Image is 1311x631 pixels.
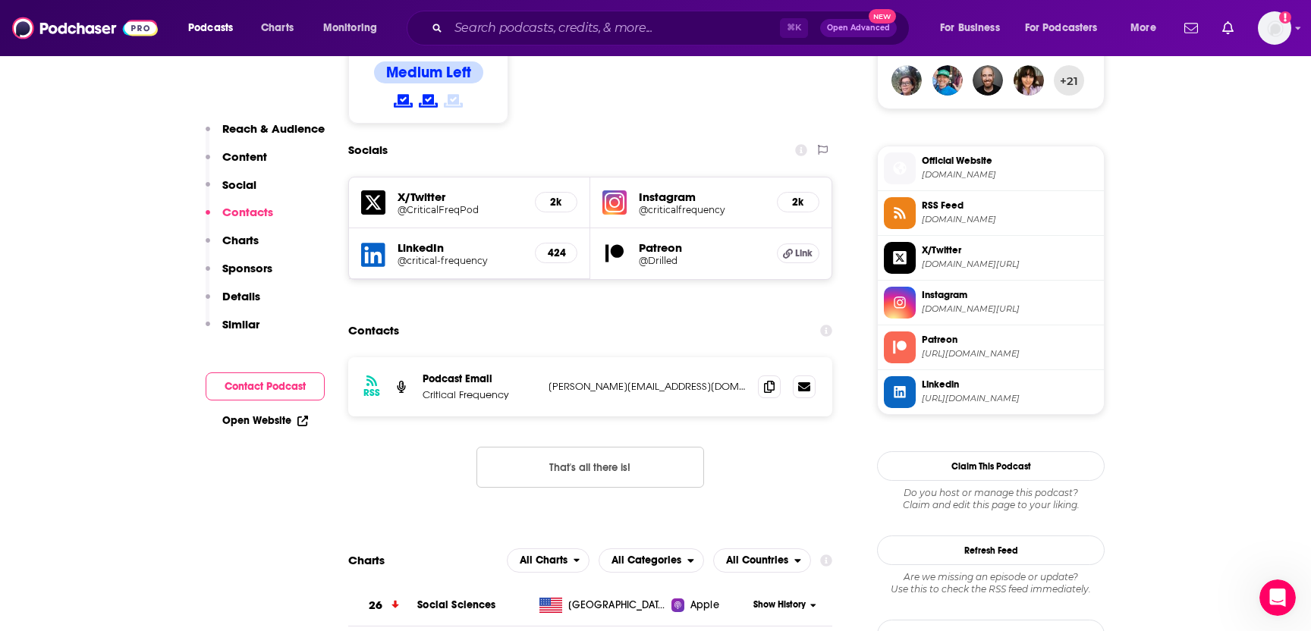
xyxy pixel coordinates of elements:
[1014,65,1044,96] img: BlackXKatt
[206,121,325,149] button: Reach & Audience
[611,555,681,566] span: All Categories
[877,451,1105,481] button: Claim This Podcast
[777,243,819,263] a: Link
[1279,11,1291,24] svg: Add a profile image
[261,17,294,39] span: Charts
[827,24,890,32] span: Open Advanced
[206,149,267,177] button: Content
[749,598,822,611] button: Show History
[639,255,765,266] a: @Drilled
[448,16,780,40] input: Search podcasts, credits, & more...
[222,149,267,164] p: Content
[548,246,564,259] h5: 424
[1216,15,1240,41] a: Show notifications dropdown
[690,598,719,613] span: Apple
[222,177,256,192] p: Social
[922,154,1098,168] span: Official Website
[884,152,1098,184] a: Official Website[DOMAIN_NAME]
[178,16,253,40] button: open menu
[1130,17,1156,39] span: More
[891,65,922,96] img: ACAntleNL
[1054,65,1084,96] button: +21
[795,247,813,259] span: Link
[348,553,385,567] h2: Charts
[549,380,746,393] p: [PERSON_NAME][EMAIL_ADDRESS][DOMAIN_NAME]
[206,289,260,317] button: Details
[940,17,1000,39] span: For Business
[386,63,471,82] h4: Medium Left
[423,372,536,385] p: Podcast Email
[922,259,1098,270] span: twitter.com/CriticalFreqPod
[222,289,260,303] p: Details
[222,317,259,331] p: Similar
[877,571,1105,595] div: Are we missing an episode or update? Use this to check the RSS feed immediately.
[884,331,1098,363] a: Patreon[URL][DOMAIN_NAME]
[922,348,1098,359] span: https://www.patreon.com/Drilled
[206,205,273,233] button: Contacts
[206,372,325,400] button: Contact Podcast
[369,597,382,614] h3: 26
[222,205,273,219] p: Contacts
[398,190,523,204] h5: X/Twitter
[884,242,1098,274] a: X/Twitter[DOMAIN_NAME][URL]
[222,261,272,275] p: Sponsors
[1258,11,1291,45] span: Logged in as Rbaldwin
[713,548,811,573] h2: Countries
[507,548,590,573] button: open menu
[639,190,765,204] h5: Instagram
[1178,15,1204,41] a: Show notifications dropdown
[922,288,1098,302] span: Instagram
[869,9,896,24] span: New
[206,233,259,261] button: Charts
[398,255,523,266] a: @critical-frequency
[348,585,417,626] a: 26
[877,535,1105,565] button: Refresh Feed
[877,487,1105,499] span: Do you host or manage this podcast?
[820,19,897,37] button: Open AdvancedNew
[973,65,1003,96] img: seanmarshdesign
[780,18,808,38] span: ⌘ K
[639,204,765,215] a: @criticalfrequency
[599,548,704,573] h2: Categories
[348,136,388,165] h2: Socials
[877,487,1105,511] div: Claim and edit this page to your liking.
[417,598,495,611] a: Social Sciences
[726,555,788,566] span: All Countries
[222,233,259,247] p: Charts
[421,11,924,46] div: Search podcasts, credits, & more...
[639,240,765,255] h5: Patreon
[568,598,667,613] span: United States
[476,447,704,488] button: Nothing here.
[507,548,590,573] h2: Platforms
[206,317,259,345] button: Similar
[1258,11,1291,45] button: Show profile menu
[929,16,1019,40] button: open menu
[753,598,806,611] span: Show History
[398,204,523,215] a: @CriticalFreqPod
[922,243,1098,257] span: X/Twitter
[884,376,1098,408] a: Linkedin[URL][DOMAIN_NAME]
[188,17,233,39] span: Podcasts
[1015,16,1120,40] button: open menu
[206,177,256,206] button: Social
[932,65,963,96] img: AndreaLearned
[222,121,325,136] p: Reach & Audience
[398,240,523,255] h5: LinkedIn
[1025,17,1098,39] span: For Podcasters
[671,598,748,613] a: Apple
[12,14,158,42] img: Podchaser - Follow, Share and Rate Podcasts
[548,196,564,209] h5: 2k
[533,598,672,613] a: [GEOGRAPHIC_DATA]
[922,333,1098,347] span: Patreon
[922,214,1098,225] span: feeds.megaphone.fm
[790,196,806,209] h5: 2k
[922,199,1098,212] span: RSS Feed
